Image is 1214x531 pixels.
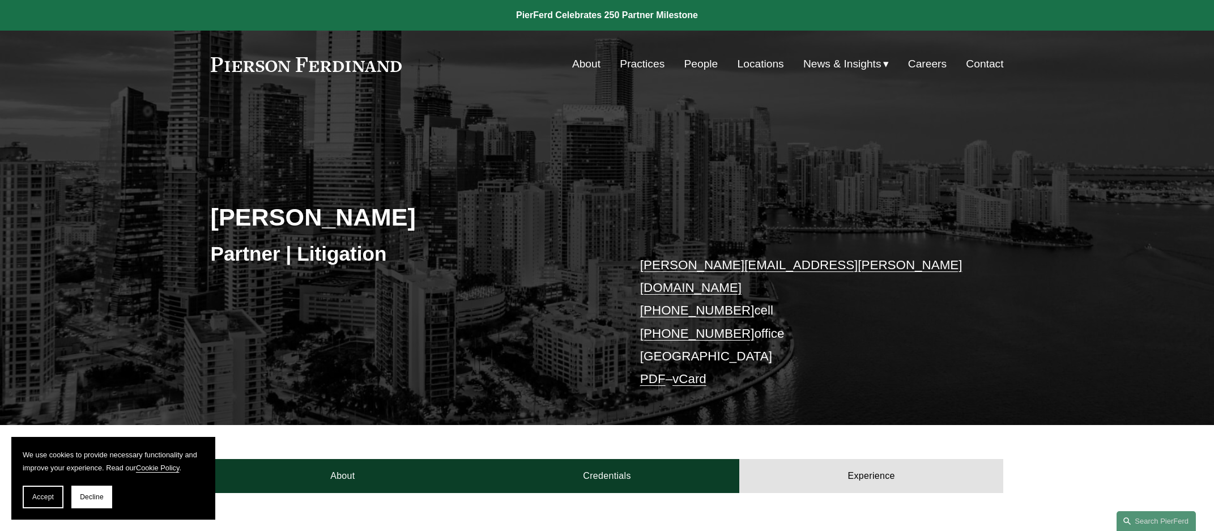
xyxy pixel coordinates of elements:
[620,53,664,75] a: Practices
[640,303,755,317] a: [PHONE_NUMBER]
[136,464,180,472] a: Cookie Policy
[640,326,755,341] a: [PHONE_NUMBER]
[211,241,607,266] h3: Partner | Litigation
[908,53,947,75] a: Careers
[80,493,104,501] span: Decline
[211,202,607,232] h2: [PERSON_NAME]
[640,258,962,295] a: [PERSON_NAME][EMAIL_ADDRESS][PERSON_NAME][DOMAIN_NAME]
[32,493,54,501] span: Accept
[672,372,706,386] a: vCard
[738,53,784,75] a: Locations
[803,53,889,75] a: folder dropdown
[966,53,1003,75] a: Contact
[11,437,215,520] section: Cookie banner
[572,53,600,75] a: About
[803,54,881,74] span: News & Insights
[71,486,112,508] button: Decline
[640,254,970,391] p: cell office [GEOGRAPHIC_DATA] –
[684,53,718,75] a: People
[640,372,666,386] a: PDF
[23,448,204,474] p: We use cookies to provide necessary functionality and improve your experience. Read our .
[739,459,1004,493] a: Experience
[1117,511,1196,531] a: Search this site
[23,486,63,508] button: Accept
[475,459,739,493] a: Credentials
[211,459,475,493] a: About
